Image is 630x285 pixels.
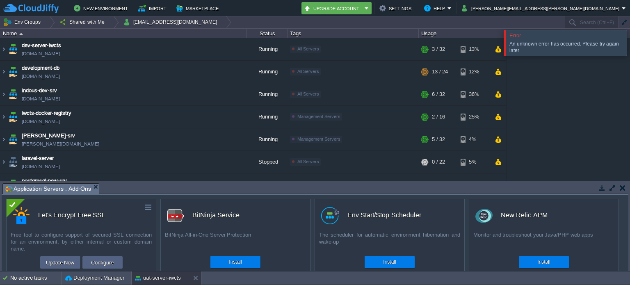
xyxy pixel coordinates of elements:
[321,207,339,224] img: logo.png
[297,69,319,74] span: All Servers
[0,151,7,173] img: AMDAwAAAACH5BAEAAAAALAAAAAABAAEAAAICRAEAOw==
[288,29,418,38] div: Tags
[22,140,99,148] a: [PERSON_NAME][DOMAIN_NAME]
[461,106,487,128] div: 25%
[74,3,130,13] button: New Environment
[537,258,550,266] button: Install
[247,38,288,60] div: Running
[379,3,414,13] button: Settings
[161,231,310,252] div: BitNinja All-in-One Server Protection
[432,151,445,173] div: 0 / 22
[432,128,445,150] div: 5 / 32
[7,61,19,83] img: AMDAwAAAACH5BAEAAAAALAAAAAABAAEAAAICRAEAOw==
[462,3,622,13] button: [PERSON_NAME][EMAIL_ADDRESS][PERSON_NAME][DOMAIN_NAME]
[461,61,487,83] div: 12%
[138,3,169,13] button: Import
[247,83,288,105] div: Running
[7,128,19,150] img: AMDAwAAAACH5BAEAAAAALAAAAAABAAEAAAICRAEAOw==
[315,231,464,252] div: The scheduler for automatic environment hibernation and wake-up
[475,207,493,224] img: newrelic_70x70.png
[3,3,59,14] img: CloudJiffy
[22,117,60,125] span: [DOMAIN_NAME]
[22,154,54,162] a: laravel-server
[461,173,487,196] div: 13%
[22,162,60,171] a: [DOMAIN_NAME]
[65,274,124,282] button: Deployment Manager
[424,3,447,13] button: Help
[0,128,7,150] img: AMDAwAAAACH5BAEAAAAALAAAAAABAAEAAAICRAEAOw==
[22,50,60,58] a: [DOMAIN_NAME]
[1,29,246,38] div: Name
[509,41,623,54] div: An unknown error has occurred. Please try again later
[167,207,184,224] img: logo.png
[247,151,288,173] div: Stopped
[7,38,19,60] img: AMDAwAAAACH5BAEAAAAALAAAAAABAAEAAAICRAEAOw==
[596,252,622,277] iframe: chat widget
[7,106,19,128] img: AMDAwAAAACH5BAEAAAAALAAAAAABAAEAAAICRAEAOw==
[0,38,7,60] img: AMDAwAAAACH5BAEAAAAALAAAAAABAAEAAAICRAEAOw==
[22,64,59,72] a: development-db
[7,231,156,252] div: Free tool to configure support of secured SSL connection for an environment, by either internal o...
[22,132,75,140] a: [PERSON_NAME]-srv
[0,106,7,128] img: AMDAwAAAACH5BAEAAAAALAAAAAABAAEAAAICRAEAOw==
[22,177,67,185] a: postgresql-new-srv
[3,16,43,28] button: Env Groups
[432,38,445,60] div: 3 / 32
[38,207,105,224] div: Let's Encrypt Free SSL
[432,83,445,105] div: 6 / 32
[509,32,521,39] span: Error
[432,173,445,196] div: 2 / 16
[461,128,487,150] div: 4%
[247,106,288,128] div: Running
[89,258,116,267] button: Configure
[22,72,60,80] span: [DOMAIN_NAME]
[247,128,288,150] div: Running
[461,83,487,105] div: 36%
[5,184,91,194] span: Application Servers : Add-Ons
[135,274,181,282] button: uat-server-iwcts
[123,16,220,28] button: [EMAIL_ADDRESS][DOMAIN_NAME]
[0,61,7,83] img: AMDAwAAAACH5BAEAAAAALAAAAAABAAEAAAICRAEAOw==
[469,231,619,252] div: Monitor and troubleshoot your Java/PHP web apps
[461,151,487,173] div: 5%
[297,159,319,164] span: All Servers
[297,137,340,141] span: Management Servers
[247,61,288,83] div: Running
[229,258,242,266] button: Install
[0,173,7,196] img: AMDAwAAAACH5BAEAAAAALAAAAAABAAEAAAICRAEAOw==
[383,258,396,266] button: Install
[176,3,221,13] button: Marketplace
[43,258,77,267] button: Update Now
[7,83,19,105] img: AMDAwAAAACH5BAEAAAAALAAAAAABAAEAAAICRAEAOw==
[347,207,421,224] div: Env Start/Stop Scheduler
[22,109,71,117] a: iwcts-docker-registry
[192,207,240,224] div: BitNinja Service
[0,83,7,105] img: AMDAwAAAACH5BAEAAAAALAAAAAABAAEAAAICRAEAOw==
[297,114,340,119] span: Management Servers
[247,173,288,196] div: Running
[501,207,548,224] div: New Relic APM
[22,41,61,50] a: dev-server-iwcts
[59,16,107,28] button: Shared with Me
[297,91,319,96] span: All Servers
[461,38,487,60] div: 13%
[22,87,57,95] a: indous-dev-srv
[7,173,19,196] img: AMDAwAAAACH5BAEAAAAALAAAAAABAAEAAAICRAEAOw==
[19,33,23,35] img: AMDAwAAAACH5BAEAAAAALAAAAAABAAEAAAICRAEAOw==
[432,106,445,128] div: 2 / 16
[432,61,448,83] div: 13 / 24
[22,95,60,103] span: [DOMAIN_NAME]
[297,46,319,51] span: All Servers
[419,29,506,38] div: Usage
[304,3,362,13] button: Upgrade Account
[7,151,19,173] img: AMDAwAAAACH5BAEAAAAALAAAAAABAAEAAAICRAEAOw==
[247,29,287,38] div: Status
[10,271,62,285] div: No active tasks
